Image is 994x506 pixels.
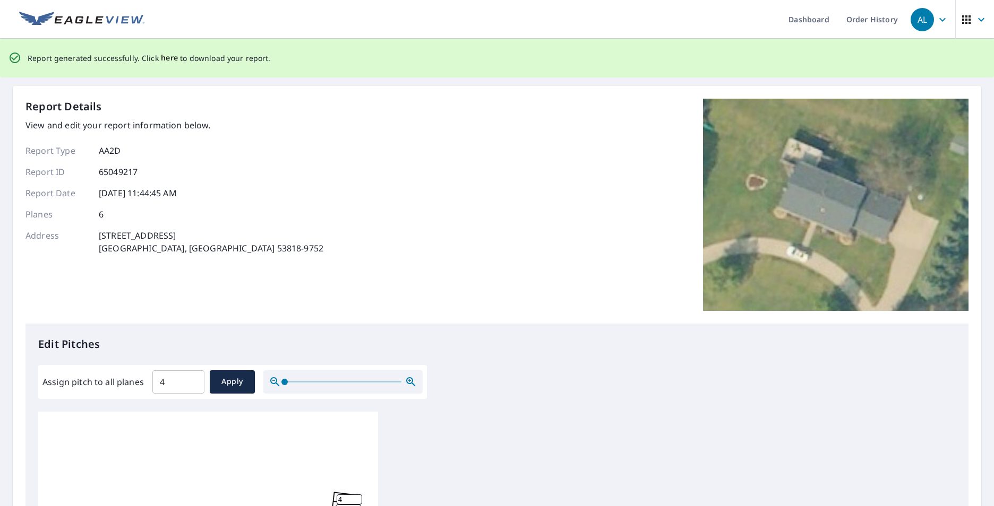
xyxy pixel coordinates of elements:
[161,51,178,65] button: here
[703,99,969,311] img: Top image
[210,370,255,394] button: Apply
[99,229,323,255] p: [STREET_ADDRESS] [GEOGRAPHIC_DATA], [GEOGRAPHIC_DATA] 53818-9752
[99,187,177,199] p: [DATE] 11:44:45 AM
[99,144,121,157] p: AA2D
[42,376,144,388] label: Assign pitch to all planes
[19,12,144,28] img: EV Logo
[218,375,246,388] span: Apply
[25,187,89,199] p: Report Date
[28,51,271,65] p: Report generated successfully. Click to download your report.
[99,208,104,221] p: 6
[25,208,89,221] p: Planes
[25,99,102,115] p: Report Details
[152,367,204,397] input: 00.0
[25,165,89,178] p: Report ID
[25,229,89,255] p: Address
[25,144,89,157] p: Report Type
[25,119,323,132] p: View and edit your report information below.
[99,165,138,178] p: 65049217
[911,8,934,31] div: AL
[38,336,956,352] p: Edit Pitches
